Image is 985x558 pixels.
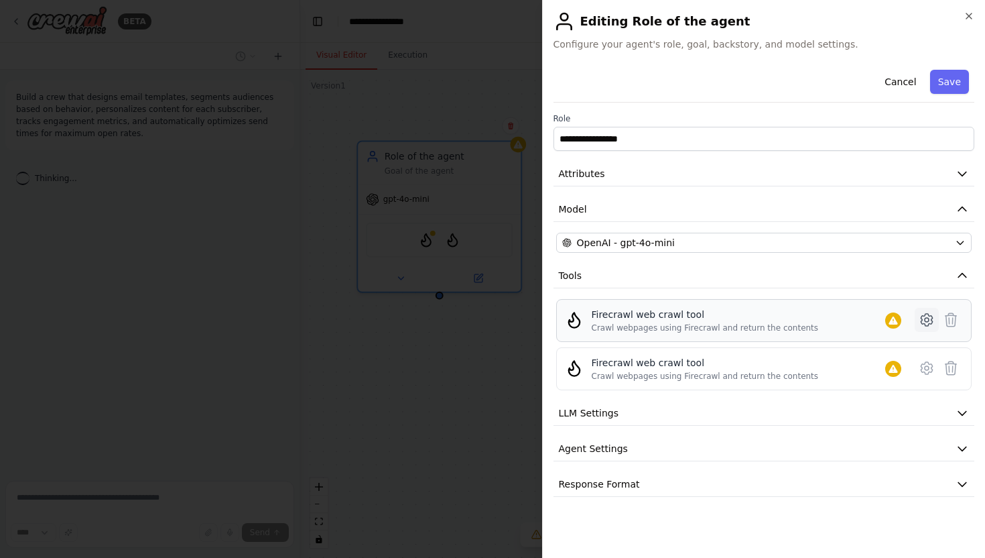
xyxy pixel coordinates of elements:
[592,308,819,321] div: Firecrawl web crawl tool
[559,167,605,180] span: Attributes
[553,264,975,288] button: Tools
[930,70,969,94] button: Save
[553,197,975,222] button: Model
[592,356,819,370] div: Firecrawl web crawl tool
[559,269,582,282] span: Tools
[915,356,939,380] button: Configure tool
[559,406,619,420] span: LLM Settings
[592,371,819,382] div: Crawl webpages using Firecrawl and return the contents
[559,478,640,491] span: Response Format
[559,203,587,216] span: Model
[592,323,819,333] div: Crawl webpages using Firecrawl and return the contents
[553,162,975,186] button: Attributes
[553,113,975,124] label: Role
[876,70,924,94] button: Cancel
[553,472,975,497] button: Response Format
[553,401,975,426] button: LLM Settings
[553,437,975,461] button: Agent Settings
[939,356,963,380] button: Delete tool
[553,11,975,32] h2: Editing Role of the agent
[565,359,584,378] img: FirecrawlCrawlWebsiteTool
[565,311,584,329] img: FirecrawlCrawlWebsiteTool
[915,308,939,332] button: Configure tool
[939,308,963,332] button: Delete tool
[559,442,628,455] span: Agent Settings
[556,233,972,253] button: OpenAI - gpt-4o-mini
[553,38,975,51] span: Configure your agent's role, goal, backstory, and model settings.
[577,236,675,249] span: OpenAI - gpt-4o-mini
